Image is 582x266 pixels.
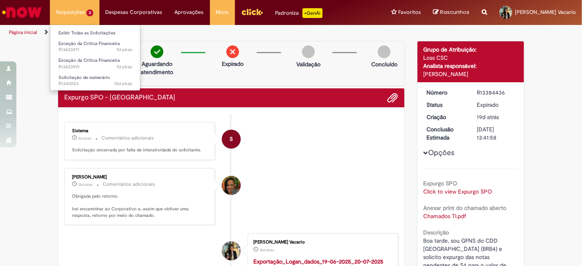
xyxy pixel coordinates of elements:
[72,128,208,133] div: Sistema
[222,176,241,195] div: Bruna Pereira Machado
[59,74,110,81] span: Solicitação de numerário
[50,25,140,91] ul: Requisições
[259,248,274,252] time: 15/08/2025 15:17:08
[424,45,518,54] div: Grupo de Atribuição:
[103,181,155,188] small: Comentários adicionais
[72,193,208,219] p: Obrigada pelo retorno. Irei encaminhar ao Corporativo e, assim que obtiver uma resposta, retorno ...
[72,175,208,180] div: [PERSON_NAME]
[86,9,93,16] span: 3
[378,45,390,58] img: img-circle-grey.png
[78,136,91,141] span: 2d atrás
[477,113,515,121] div: 08/08/2025 16:17:56
[116,47,132,53] span: 7d atrás
[424,180,458,187] b: Expurgo SPO
[102,135,154,142] small: Comentários adicionais
[137,60,177,76] p: Aguardando atendimento
[275,8,323,18] div: Padroniza
[222,60,244,68] p: Expirado
[222,241,241,260] div: Marcella Caroline Duarte Sposito Vacario
[424,188,492,195] a: Click to view Expurgo SPO
[56,8,85,16] span: Requisições
[59,41,120,47] span: Exceção da Crítica Financeira
[59,47,132,53] span: R13433971
[50,29,140,38] a: Exibir Todas as Solicitações
[216,8,229,16] span: More
[106,8,162,16] span: Despesas Corporativas
[477,101,515,109] div: Expirado
[241,6,263,18] img: click_logo_yellow_360x200.png
[114,81,132,87] time: 13/08/2025 15:00:08
[424,212,467,220] a: Download de Chamados TI.pdf
[222,130,241,149] div: System
[421,88,471,97] dt: Número
[116,47,132,53] time: 20/08/2025 17:51:47
[424,54,518,62] div: Loss CSC
[371,60,397,68] p: Concluído
[424,229,449,236] b: Descrição
[259,248,274,252] span: 12d atrás
[421,125,471,142] dt: Conclusão Estimada
[477,113,499,121] span: 19d atrás
[302,8,323,18] p: +GenAi
[424,204,507,212] b: Anexar print do chamado aberto
[388,92,398,103] button: Adicionar anexos
[477,88,515,97] div: R13384436
[78,136,91,141] time: 25/08/2025 15:07:29
[175,8,204,16] span: Aprovações
[78,182,92,187] time: 15/08/2025 16:07:28
[477,125,515,142] div: [DATE] 13:41:58
[398,8,421,16] span: Favoritos
[59,81,132,87] span: R13410123
[296,60,320,68] p: Validação
[424,62,518,70] div: Analista responsável:
[515,9,576,16] span: [PERSON_NAME] Vacario
[226,45,239,58] img: remove.png
[59,64,132,70] span: R13433919
[78,182,92,187] span: 12d atrás
[302,45,315,58] img: img-circle-grey.png
[72,147,208,153] p: Solicitação encerrada por falta de interatividade do solicitante.
[59,57,120,63] span: Exceção da Crítica Financeira
[116,64,132,70] span: 7d atrás
[253,240,390,245] div: [PERSON_NAME] Vacario
[50,73,140,88] a: Aberto R13410123 : Solicitação de numerário
[114,81,132,87] span: 15d atrás
[9,29,37,36] a: Página inicial
[50,39,140,54] a: Aberto R13433971 : Exceção da Crítica Financeira
[6,25,382,40] ul: Trilhas de página
[433,9,469,16] a: Rascunhos
[421,113,471,121] dt: Criação
[421,101,471,109] dt: Status
[50,56,140,71] a: Aberto R13433919 : Exceção da Crítica Financeira
[230,129,233,149] span: S
[1,4,43,20] img: ServiceNow
[116,64,132,70] time: 20/08/2025 17:41:02
[151,45,163,58] img: check-circle-green.png
[477,113,499,121] time: 08/08/2025 16:17:56
[440,8,469,16] span: Rascunhos
[64,94,175,101] h2: Expurgo SPO - Risco Histórico de tíquete
[424,70,518,78] div: [PERSON_NAME]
